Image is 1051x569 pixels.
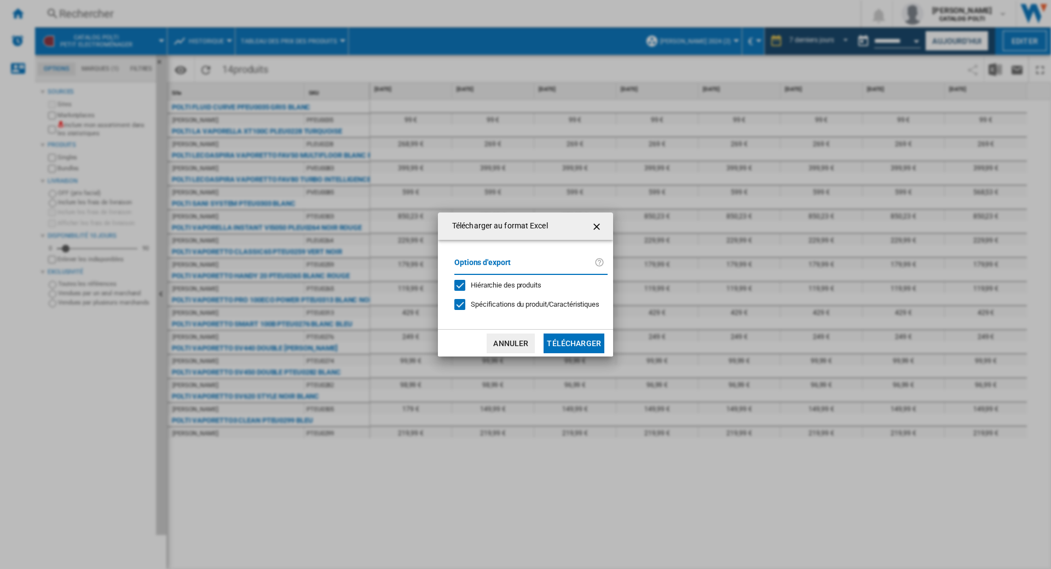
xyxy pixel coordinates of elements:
[454,280,599,291] md-checkbox: Hiérarchie des produits
[587,215,609,237] button: getI18NText('BUTTONS.CLOSE_DIALOG')
[544,334,604,353] button: Télécharger
[471,300,599,309] div: S'applique uniquement à la vision catégorie
[487,334,535,353] button: Annuler
[591,220,604,233] ng-md-icon: getI18NText('BUTTONS.CLOSE_DIALOG')
[471,281,541,289] span: Hiérarchie des produits
[471,300,599,308] span: Spécifications du produit/Caractéristiques
[454,256,594,277] label: Options d'export
[447,221,548,232] h4: Télécharger au format Excel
